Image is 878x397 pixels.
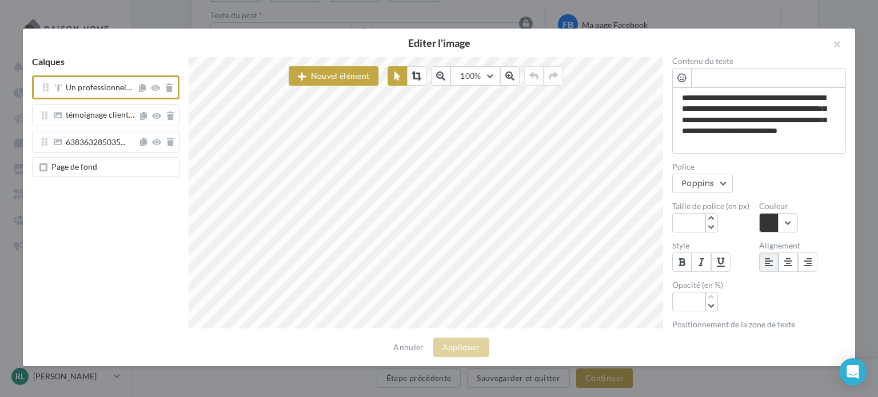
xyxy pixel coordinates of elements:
[66,110,134,119] span: témoignage client franchisé
[759,242,846,250] label: Alignement
[450,66,500,86] button: 100%
[41,38,837,48] h2: Editer l'image
[51,162,97,171] span: Page de fond
[672,242,759,250] label: Style
[672,281,759,289] label: Opacité (en %)
[839,358,867,386] div: Open Intercom Messenger
[66,82,132,92] span: Un professionnel qui comprend parfaitement vos besoins, qui s'entoure d'artisans de qualité et mé...
[759,202,846,210] label: Couleur
[672,174,733,193] button: Poppins
[433,338,489,357] button: Appliquer
[389,340,428,354] button: Annuler
[23,57,189,75] div: Calques
[672,202,759,210] label: Taille de police (en px)
[66,138,126,149] span: 638363285035...
[289,66,378,86] button: Nouvel élément
[672,320,846,328] label: Positionnement de la zone de texte
[672,57,846,65] label: Contenu du texte
[672,163,846,171] label: Police
[682,179,714,188] div: Poppins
